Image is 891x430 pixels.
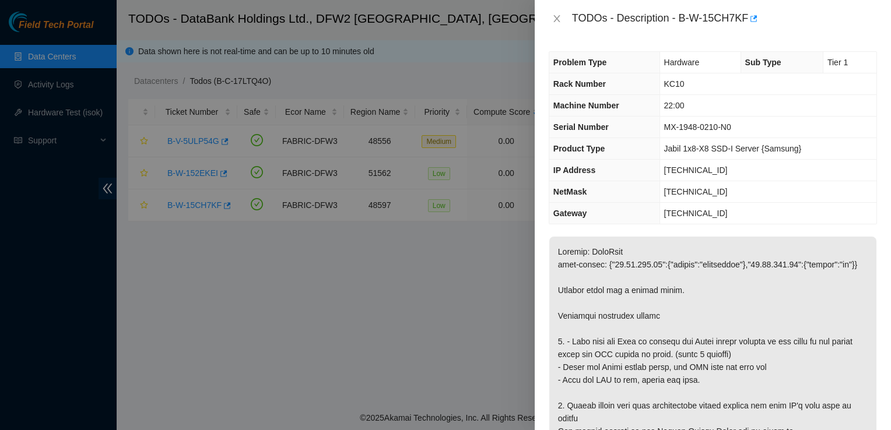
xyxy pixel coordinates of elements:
span: IP Address [553,165,595,175]
span: Product Type [553,144,605,153]
span: Serial Number [553,122,609,132]
button: Close [549,13,565,24]
span: Hardware [664,58,700,67]
span: Rack Number [553,79,606,89]
span: close [552,14,562,23]
span: [TECHNICAL_ID] [664,209,728,218]
span: [TECHNICAL_ID] [664,165,728,175]
span: Problem Type [553,58,607,67]
span: MX-1948-0210-N0 [664,122,731,132]
div: TODOs - Description - B-W-15CH7KF [572,9,877,28]
span: NetMask [553,187,587,196]
span: Sub Type [745,58,781,67]
span: Tier 1 [827,58,848,67]
span: KC10 [664,79,685,89]
span: Jabil 1x8-X8 SSD-I Server {Samsung} [664,144,802,153]
span: Machine Number [553,101,619,110]
span: Gateway [553,209,587,218]
span: [TECHNICAL_ID] [664,187,728,196]
span: 22:00 [664,101,685,110]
